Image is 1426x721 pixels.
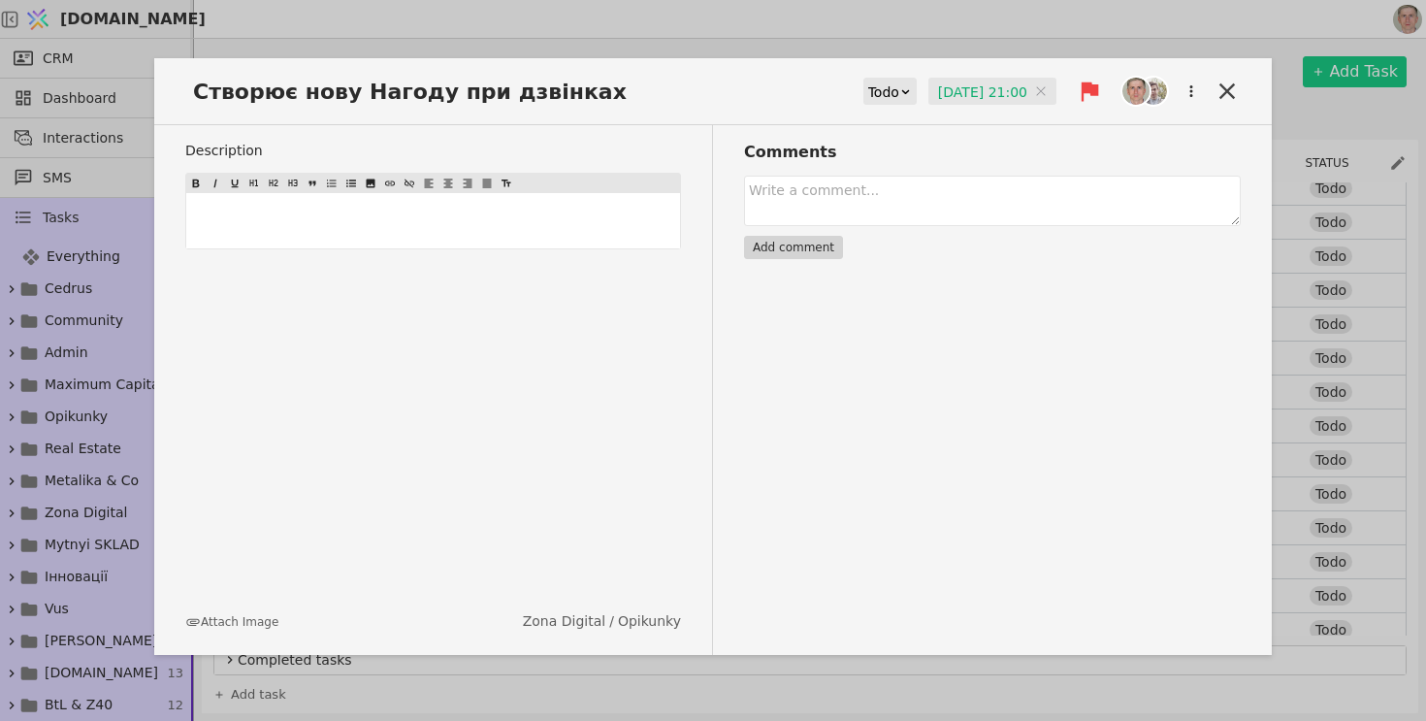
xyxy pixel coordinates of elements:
span: Створює нову Нагоду при дзвінках [185,76,646,108]
label: Description [185,141,681,161]
img: Ad [1140,78,1167,105]
a: Opikunky [618,611,681,632]
h3: Comments [744,141,1241,164]
img: Ро [1122,78,1150,105]
svg: close [1035,85,1047,97]
span: Clear [1035,82,1047,101]
div: / [523,611,681,632]
div: Todo [868,79,899,106]
button: Add comment [744,236,843,259]
a: Zona Digital [523,611,605,632]
button: Attach Image [185,613,278,631]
